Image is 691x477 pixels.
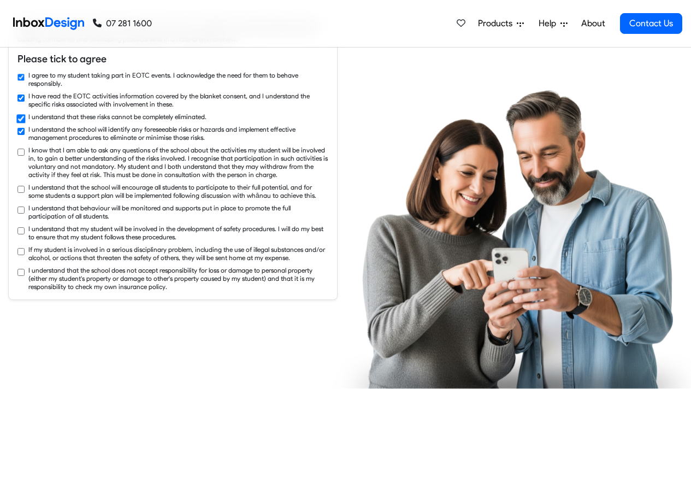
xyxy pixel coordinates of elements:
[28,71,328,87] label: I agree to my student taking part in EOTC events. I acknowledge the need for them to behave respo...
[93,17,152,30] a: 07 281 1600
[28,113,206,121] label: I understand that these risks cannot be completely eliminated.
[28,146,328,179] label: I know that I am able to ask any questions of the school about the activities my student will be ...
[578,13,608,34] a: About
[620,13,682,34] a: Contact Us
[28,204,328,220] label: I understand that behaviour will be monitored and supports put in place to promote the full parti...
[28,266,328,291] label: I understand that the school does not accept responsibility for loss or damage to personal proper...
[17,52,328,66] h6: Please tick to agree
[28,125,328,142] label: I understand the school will identify any foreseeable risks or hazards and implement effective ma...
[28,92,328,108] label: I have read the EOTC activities information covered by the blanket consent, and I understand the ...
[539,17,560,30] span: Help
[28,183,328,199] label: I understand that the school will encourage all students to participate to their full potential, ...
[534,13,572,34] a: Help
[474,13,528,34] a: Products
[28,225,328,241] label: I understand that my student will be involved in the development of safety procedures. I will do ...
[28,245,328,262] label: If my student is involved in a serious disciplinary problem, including the use of illegal substan...
[478,17,517,30] span: Products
